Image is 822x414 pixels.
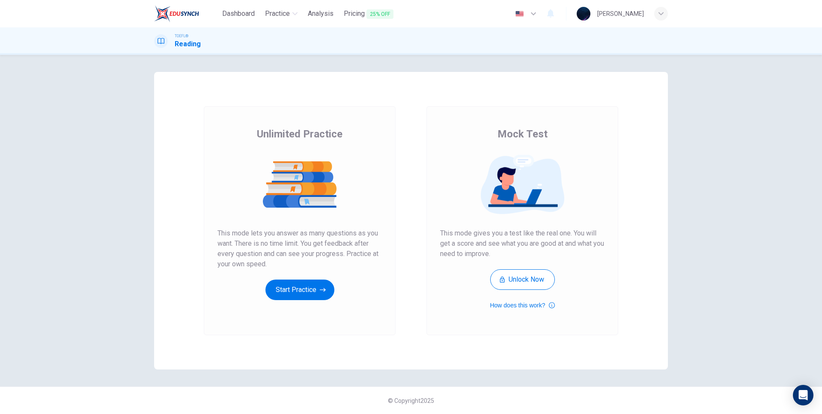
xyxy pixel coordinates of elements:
[265,280,334,300] button: Start Practice
[154,5,219,22] a: EduSynch logo
[344,9,393,19] span: Pricing
[262,6,301,21] button: Practice
[304,6,337,21] button: Analysis
[257,127,342,141] span: Unlimited Practice
[265,9,290,19] span: Practice
[219,6,258,21] button: Dashboard
[175,33,188,39] span: TOEFL®
[514,11,525,17] img: en
[490,269,555,290] button: Unlock Now
[222,9,255,19] span: Dashboard
[388,397,434,404] span: © Copyright 2025
[577,7,590,21] img: Profile picture
[308,9,334,19] span: Analysis
[366,9,393,19] span: 25% OFF
[490,300,554,310] button: How does this work?
[597,9,644,19] div: [PERSON_NAME]
[340,6,397,22] button: Pricing25% OFF
[154,5,199,22] img: EduSynch logo
[793,385,813,405] div: Open Intercom Messenger
[219,6,258,22] a: Dashboard
[497,127,548,141] span: Mock Test
[440,228,605,259] span: This mode gives you a test like the real one. You will get a score and see what you are good at a...
[217,228,382,269] span: This mode lets you answer as many questions as you want. There is no time limit. You get feedback...
[175,39,201,49] h1: Reading
[304,6,337,22] a: Analysis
